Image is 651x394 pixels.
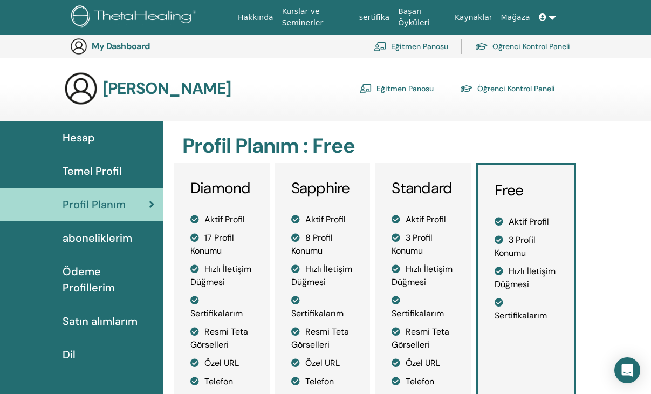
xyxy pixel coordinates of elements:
span: Dil [63,347,76,363]
a: Başarı Öyküleri [394,2,450,33]
h3: Free [495,181,558,200]
a: Eğitmen Panosu [359,80,434,97]
span: Temel Profil [63,163,122,179]
a: Eğitmen Panosu [374,35,448,58]
h3: My Dashboard [92,41,200,51]
img: graduation-cap.svg [460,84,473,93]
a: Hakkında [234,8,278,28]
h3: Standard [392,179,455,198]
li: Hızlı İletişim Düğmesi [392,263,455,289]
li: Telefon [291,375,354,388]
span: Hesap [63,130,95,146]
a: sertifika [355,8,394,28]
h3: Sapphire [291,179,354,198]
div: Open Intercom Messenger [614,357,640,383]
li: Resmi Teta Görselleri [190,325,253,351]
li: Hızlı İletişim Düğmesi [291,263,354,289]
a: Kaynaklar [450,8,497,28]
li: Hızlı İletişim Düğmesi [495,265,558,291]
li: Aktif Profil [495,215,558,228]
img: generic-user-icon.jpg [64,71,98,106]
li: Sertifikalarım [495,296,558,322]
li: Sertifikalarım [392,294,455,320]
li: Resmi Teta Görselleri [291,325,354,351]
li: Sertifikalarım [291,294,354,320]
li: Aktif Profil [190,213,253,226]
span: Satın alımlarım [63,313,138,329]
span: Profil Planım [63,196,126,213]
span: aboneliklerim [63,230,132,246]
li: Aktif Profil [392,213,455,226]
a: Öğrenci Kontrol Paneli [475,35,570,58]
li: 3 Profil Konumu [495,234,558,260]
img: chalkboard-teacher.svg [359,84,372,93]
img: graduation-cap.svg [475,42,488,51]
li: Telefon [392,375,455,388]
img: logo.png [71,5,200,30]
li: 8 Profil Konumu [291,232,354,257]
a: Kurslar ve Seminerler [278,2,355,33]
li: Telefon [190,375,253,388]
h3: Diamond [190,179,253,198]
li: 17 Profil Konumu [190,232,253,257]
li: 3 Profil Konumu [392,232,455,257]
img: chalkboard-teacher.svg [374,42,387,51]
li: Özel URL [190,357,253,370]
li: Hızlı İletişim Düğmesi [190,263,253,289]
a: Mağaza [496,8,534,28]
span: Ödeme Profillerim [63,263,154,296]
li: Özel URL [392,357,455,370]
li: Resmi Teta Görselleri [392,325,455,351]
a: Öğrenci Kontrol Paneli [460,80,555,97]
h2: Profil Planım : Free [182,134,573,159]
img: generic-user-icon.jpg [70,38,87,55]
li: Özel URL [291,357,354,370]
h3: [PERSON_NAME] [102,79,231,98]
li: Sertifikalarım [190,294,253,320]
li: Aktif Profil [291,213,354,226]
